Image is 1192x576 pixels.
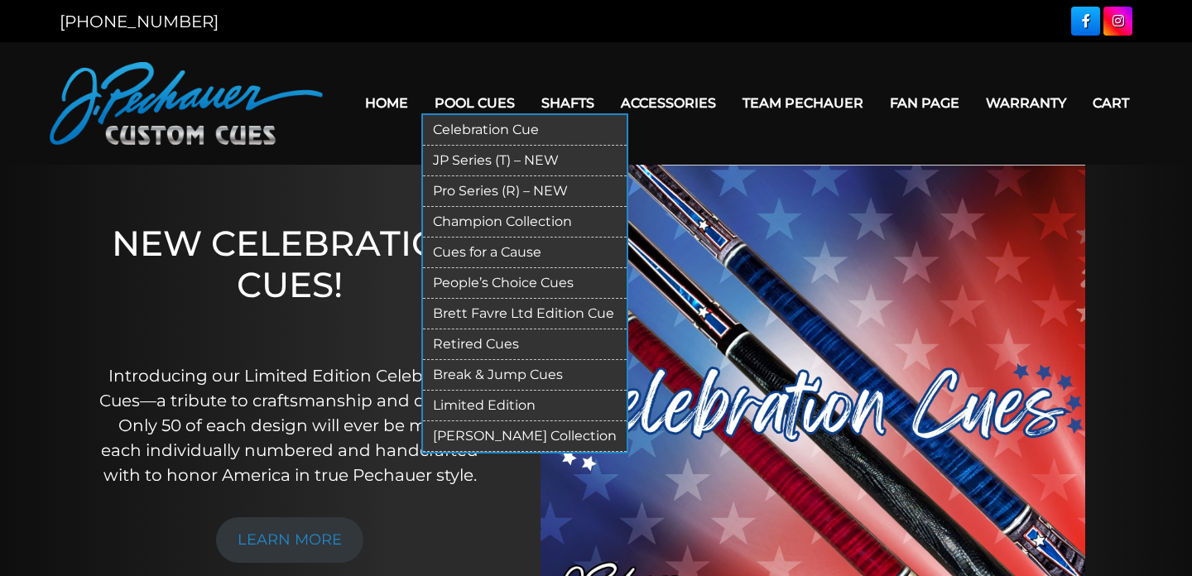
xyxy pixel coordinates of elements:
[423,391,627,421] a: Limited Edition
[423,207,627,238] a: Champion Collection
[216,517,363,563] a: LEARN MORE
[423,238,627,268] a: Cues for a Cause
[50,62,323,145] img: Pechauer Custom Cues
[421,82,528,124] a: Pool Cues
[423,360,627,391] a: Break & Jump Cues
[877,82,973,124] a: Fan Page
[1079,82,1142,124] a: Cart
[352,82,421,124] a: Home
[423,299,627,329] a: Brett Favre Ltd Edition Cue
[423,176,627,207] a: Pro Series (R) – NEW
[973,82,1079,124] a: Warranty
[423,115,627,146] a: Celebration Cue
[423,268,627,299] a: People’s Choice Cues
[60,12,219,31] a: [PHONE_NUMBER]
[423,421,627,452] a: [PERSON_NAME] Collection
[423,146,627,176] a: JP Series (T) – NEW
[423,329,627,360] a: Retired Cues
[608,82,729,124] a: Accessories
[98,363,482,487] p: Introducing our Limited Edition Celebration Cues—a tribute to craftsmanship and country. Only 50 ...
[729,82,877,124] a: Team Pechauer
[528,82,608,124] a: Shafts
[98,223,482,341] h1: NEW CELEBRATION CUES!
